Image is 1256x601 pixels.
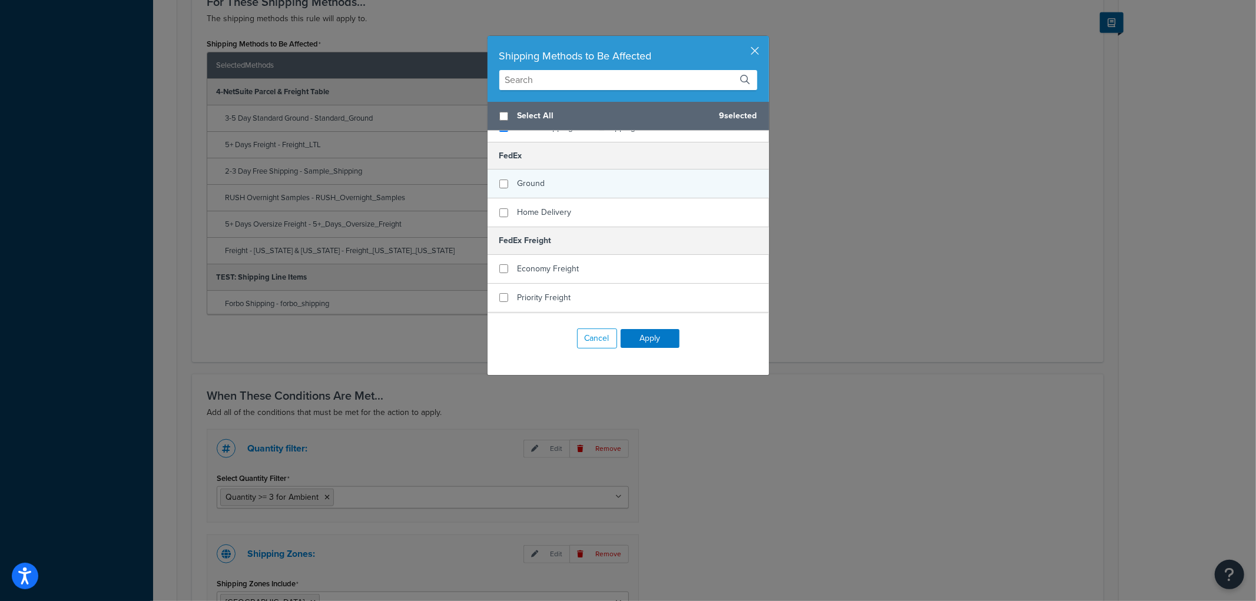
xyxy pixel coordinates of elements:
[518,291,571,304] span: Priority Freight
[499,48,757,64] div: Shipping Methods to Be Affected
[518,263,579,275] span: Economy Freight
[499,70,757,90] input: Search
[488,312,769,340] h5: TEST FedEx Freight
[518,206,572,218] span: Home Delivery
[518,121,636,134] span: Forbo Shipping - forbo_shipping
[577,328,617,348] button: Cancel
[488,227,769,254] h5: FedEx Freight
[488,142,769,170] h5: FedEx
[621,329,680,348] button: Apply
[518,108,710,124] span: Select All
[488,102,769,131] div: 9 selected
[518,177,545,190] span: Ground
